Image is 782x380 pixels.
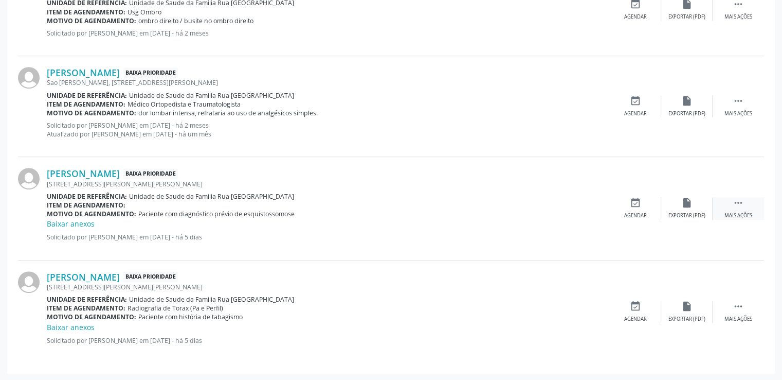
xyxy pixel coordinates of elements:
a: [PERSON_NAME] [47,67,120,78]
b: Item de agendamento: [47,8,125,16]
img: img [18,168,40,189]
b: Item de agendamento: [47,100,125,109]
span: Unidade de Saude da Familia Rua [GEOGRAPHIC_DATA] [129,295,294,304]
span: Médico Ortopedista e Traumatologista [128,100,241,109]
div: Agendar [624,316,647,323]
span: Radiografia de Torax (Pa e Perfil) [128,304,223,313]
b: Item de agendamento: [47,201,125,210]
div: Agendar [624,110,647,117]
b: Motivo de agendamento: [47,16,136,25]
div: Exportar (PDF) [668,13,705,21]
div: [STREET_ADDRESS][PERSON_NAME][PERSON_NAME] [47,180,610,188]
p: Solicitado por [PERSON_NAME] em [DATE] - há 2 meses [47,29,610,38]
a: Baixar anexos [47,322,95,332]
a: [PERSON_NAME] [47,271,120,283]
div: [STREET_ADDRESS][PERSON_NAME][PERSON_NAME] [47,283,610,291]
div: Mais ações [724,212,752,219]
div: Exportar (PDF) [668,212,705,219]
div: Sao [PERSON_NAME], [STREET_ADDRESS][PERSON_NAME] [47,78,610,87]
p: Solicitado por [PERSON_NAME] em [DATE] - há 2 meses Atualizado por [PERSON_NAME] em [DATE] - há u... [47,121,610,139]
span: Unidade de Saude da Familia Rua [GEOGRAPHIC_DATA] [129,192,294,201]
i:  [733,95,744,107]
b: Motivo de agendamento: [47,210,136,218]
span: Usg Ombro [128,8,161,16]
b: Item de agendamento: [47,304,125,313]
p: Solicitado por [PERSON_NAME] em [DATE] - há 5 dias [47,336,610,345]
div: Mais ações [724,316,752,323]
i: insert_drive_file [681,197,693,209]
i: event_available [630,197,641,209]
b: Unidade de referência: [47,91,127,100]
span: Paciente com diagnóstico prévio de esquistossomose [138,210,295,218]
span: Baixa Prioridade [123,67,178,78]
span: Unidade de Saude da Familia Rua [GEOGRAPHIC_DATA] [129,91,294,100]
b: Unidade de referência: [47,295,127,304]
span: Baixa Prioridade [123,271,178,282]
a: [PERSON_NAME] [47,168,120,179]
b: Motivo de agendamento: [47,313,136,321]
i:  [733,301,744,312]
i: insert_drive_file [681,301,693,312]
span: dor lombar intensa, refrataria ao uso de analgésicos simples. [138,109,318,117]
i:  [733,197,744,209]
p: Solicitado por [PERSON_NAME] em [DATE] - há 5 dias [47,233,610,241]
a: Baixar anexos [47,219,95,229]
span: Baixa Prioridade [123,168,178,179]
i: insert_drive_file [681,95,693,107]
span: Paciente com história de tabagismo [138,313,243,321]
i: event_available [630,301,641,312]
img: img [18,271,40,293]
div: Mais ações [724,110,752,117]
span: ombro direito / busite no ombro direito [138,16,253,25]
img: img [18,67,40,89]
b: Unidade de referência: [47,192,127,201]
b: Motivo de agendamento: [47,109,136,117]
div: Mais ações [724,13,752,21]
div: Exportar (PDF) [668,316,705,323]
i: event_available [630,95,641,107]
div: Agendar [624,13,647,21]
div: Agendar [624,212,647,219]
div: Exportar (PDF) [668,110,705,117]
